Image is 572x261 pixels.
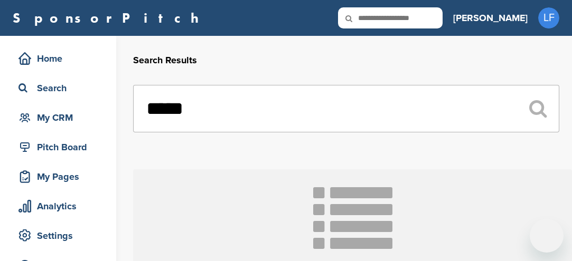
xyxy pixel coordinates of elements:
a: Search [11,76,106,100]
div: Analytics [16,197,106,216]
div: Home [16,49,106,68]
div: My CRM [16,108,106,127]
h2: Search Results [133,53,559,67]
h3: [PERSON_NAME] [453,11,528,25]
a: SponsorPitch [13,11,205,25]
iframe: Button to launch messaging window [530,219,564,253]
a: Home [11,46,106,71]
a: My CRM [11,105,106,130]
div: Search [16,79,106,98]
span: LF [538,7,559,28]
a: [PERSON_NAME] [453,6,528,30]
a: My Pages [11,165,106,189]
a: Settings [11,224,106,248]
div: Settings [16,226,106,245]
a: Pitch Board [11,135,106,159]
a: Analytics [11,194,106,218]
div: My Pages [16,167,106,186]
div: Pitch Board [16,138,106,157]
